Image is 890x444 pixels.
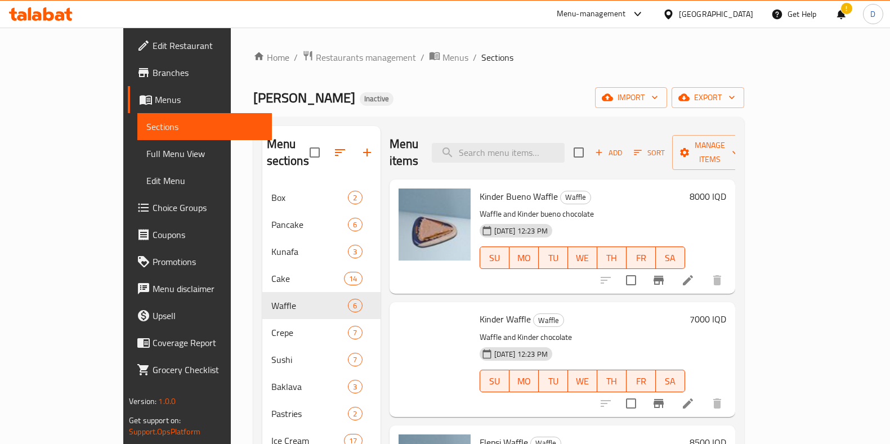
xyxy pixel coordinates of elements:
[690,311,726,327] h6: 7000 IQD
[271,191,348,204] span: Box
[681,273,695,287] a: Edit menu item
[604,91,658,105] span: import
[704,390,731,417] button: delete
[262,400,381,427] div: Pastries2
[543,373,563,389] span: TU
[631,144,668,162] button: Sort
[129,413,181,428] span: Get support on:
[345,273,361,284] span: 14
[656,246,685,269] button: SA
[681,397,695,410] a: Edit menu item
[129,394,156,409] span: Version:
[631,250,651,266] span: FR
[348,246,361,257] span: 3
[480,370,509,392] button: SU
[627,144,672,162] span: Sort items
[681,91,735,105] span: export
[271,353,348,366] span: Sushi
[679,8,753,20] div: [GEOGRAPHIC_DATA]
[568,370,597,392] button: WE
[595,87,667,108] button: import
[421,51,424,64] li: /
[656,370,685,392] button: SA
[137,113,272,140] a: Sections
[146,174,263,187] span: Edit Menu
[597,370,627,392] button: TH
[262,211,381,238] div: Pancake6
[348,219,361,230] span: 6
[557,7,626,21] div: Menu-management
[485,250,505,266] span: SU
[539,246,568,269] button: TU
[153,309,263,322] span: Upsell
[360,94,393,104] span: Inactive
[271,299,348,312] span: Waffle
[262,265,381,292] div: Cake14
[271,407,348,420] span: Pastries
[128,275,272,302] a: Menu disclaimer
[672,135,748,170] button: Manage items
[153,39,263,52] span: Edit Restaurant
[602,250,622,266] span: TH
[155,93,263,106] span: Menus
[672,87,744,108] button: export
[128,248,272,275] a: Promotions
[660,373,681,389] span: SA
[573,250,593,266] span: WE
[262,184,381,211] div: Box2
[137,167,272,194] a: Edit Menu
[128,194,272,221] a: Choice Groups
[429,50,468,65] a: Menus
[348,301,361,311] span: 6
[128,221,272,248] a: Coupons
[432,143,565,163] input: search
[128,329,272,356] a: Coverage Report
[153,66,263,79] span: Branches
[573,373,593,389] span: WE
[399,189,471,261] img: Kinder Bueno Waffle
[593,146,624,159] span: Add
[302,50,416,65] a: Restaurants management
[631,373,651,389] span: FR
[480,207,685,221] p: Waffle and Kinder bueno chocolate
[514,373,534,389] span: MO
[660,250,681,266] span: SA
[561,191,591,204] span: Waffle
[262,373,381,400] div: Baklava3
[348,192,361,203] span: 2
[128,302,272,329] a: Upsell
[253,50,744,65] nav: breadcrumb
[480,311,531,328] span: Kinder Waffle
[627,246,656,269] button: FR
[128,86,272,113] a: Menus
[146,147,263,160] span: Full Menu View
[128,356,272,383] a: Grocery Checklist
[480,246,509,269] button: SU
[480,330,685,344] p: Waffle and Kinder chocolate
[137,140,272,167] a: Full Menu View
[153,363,263,376] span: Grocery Checklist
[645,390,672,417] button: Branch-specific-item
[153,201,263,214] span: Choice Groups
[480,188,558,205] span: Kinder Bueno Waffle
[271,218,348,231] span: Pancake
[514,250,534,266] span: MO
[348,355,361,365] span: 7
[128,59,272,86] a: Branches
[354,139,381,166] button: Add section
[348,382,361,392] span: 3
[870,8,875,20] span: D
[634,146,665,159] span: Sort
[271,272,345,285] span: Cake
[509,246,539,269] button: MO
[348,299,362,312] div: items
[568,246,597,269] button: WE
[153,282,263,295] span: Menu disclaimer
[271,380,348,393] span: Baklava
[294,51,298,64] li: /
[129,424,200,439] a: Support.OpsPlatform
[348,328,361,338] span: 7
[602,373,622,389] span: TH
[128,32,272,59] a: Edit Restaurant
[262,292,381,319] div: Waffle6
